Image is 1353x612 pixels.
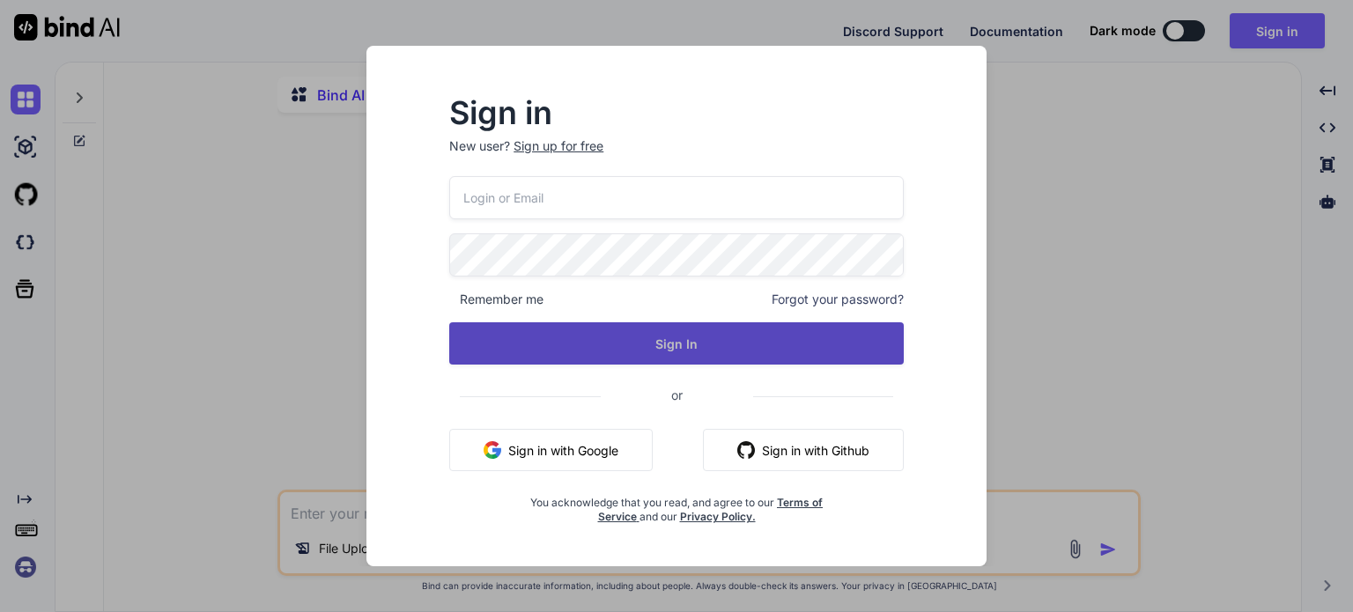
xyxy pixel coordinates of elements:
[525,485,828,524] div: You acknowledge that you read, and agree to our and our
[484,441,501,459] img: google
[680,510,756,523] a: Privacy Policy.
[514,137,603,155] div: Sign up for free
[772,291,904,308] span: Forgot your password?
[598,496,824,523] a: Terms of Service
[449,429,653,471] button: Sign in with Google
[703,429,904,471] button: Sign in with Github
[601,373,753,417] span: or
[449,291,543,308] span: Remember me
[449,137,904,176] p: New user?
[449,176,904,219] input: Login or Email
[737,441,755,459] img: github
[449,99,904,127] h2: Sign in
[449,322,904,365] button: Sign In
